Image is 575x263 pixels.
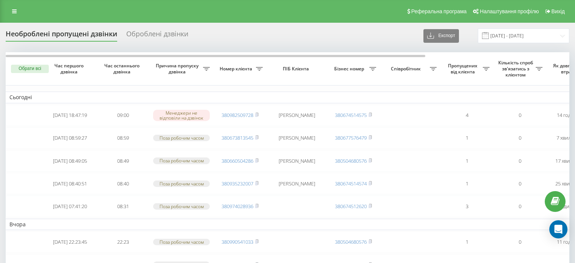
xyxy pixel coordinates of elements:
[6,30,117,42] div: Необроблені пропущені дзвінки
[411,8,467,14] span: Реферальна програма
[267,128,327,149] td: [PERSON_NAME]
[267,150,327,171] td: [PERSON_NAME]
[440,105,493,126] td: 4
[43,232,96,253] td: [DATE] 22:23:45
[440,173,493,194] td: 1
[267,173,327,194] td: [PERSON_NAME]
[222,134,253,141] a: 380673813545
[493,150,546,171] td: 0
[222,180,253,187] a: 380935232007
[335,157,367,164] a: 380504680576
[493,105,546,126] td: 0
[440,232,493,253] td: 1
[222,238,253,245] a: 380990541033
[440,150,493,171] td: 1
[96,196,149,217] td: 08:31
[50,63,90,75] span: Час першого дзвінка
[43,173,96,194] td: [DATE] 08:40:51
[480,8,539,14] span: Налаштування профілю
[384,66,430,72] span: Співробітник
[440,128,493,149] td: 1
[335,203,367,210] a: 380674512620
[497,60,536,78] span: Кількість спроб зв'язатись з клієнтом
[96,105,149,126] td: 09:00
[153,157,210,164] div: Поза робочим часом
[552,8,565,14] span: Вихід
[335,134,367,141] a: 380677576479
[423,29,459,43] button: Експорт
[153,110,210,121] div: Менеджери не відповіли на дзвінок
[493,232,546,253] td: 0
[440,196,493,217] td: 3
[96,232,149,253] td: 22:23
[153,181,210,187] div: Поза робочим часом
[96,128,149,149] td: 08:59
[126,30,188,42] div: Оброблені дзвінки
[43,196,96,217] td: [DATE] 07:41:20
[43,128,96,149] td: [DATE] 08:59:27
[335,238,367,245] a: 380504680576
[222,157,253,164] a: 380660504286
[222,112,253,118] a: 380982509728
[444,63,483,75] span: Пропущених від клієнта
[153,239,210,245] div: Поза робочим часом
[493,128,546,149] td: 0
[102,63,143,75] span: Час останнього дзвінка
[222,203,253,210] a: 380974028936
[43,105,96,126] td: [DATE] 18:47:19
[96,150,149,171] td: 08:49
[153,63,203,75] span: Причина пропуску дзвінка
[153,203,210,210] div: Поза робочим часом
[217,66,256,72] span: Номер клієнта
[335,112,367,118] a: 380674514575
[43,150,96,171] td: [DATE] 08:49:05
[273,66,321,72] span: ПІБ Клієнта
[153,135,210,141] div: Поза робочим часом
[11,65,49,73] button: Обрати всі
[331,66,369,72] span: Бізнес номер
[335,180,367,187] a: 380674514574
[549,220,567,238] div: Open Intercom Messenger
[267,105,327,126] td: [PERSON_NAME]
[493,196,546,217] td: 0
[493,173,546,194] td: 0
[96,173,149,194] td: 08:40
